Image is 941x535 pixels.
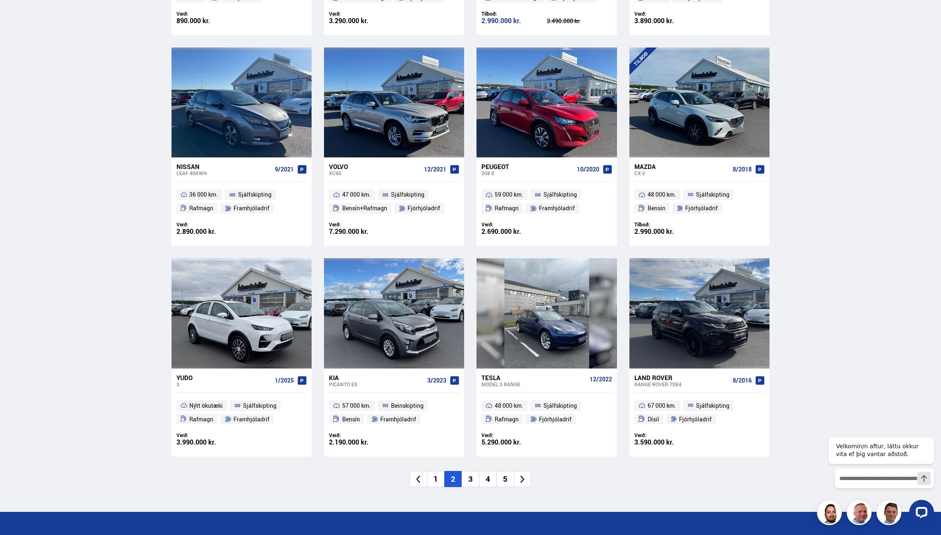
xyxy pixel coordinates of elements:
span: Sjálfskipting [238,190,272,200]
a: YUDO 3 1/2025 Nýtt ökutæki Sjálfskipting Rafmagn Framhjóladrif Verð: 3.990.000 kr. [172,369,312,457]
span: Sjálfskipting [543,190,577,200]
span: Sjálfskipting [543,401,577,411]
span: Sjálfskipting [696,190,729,200]
a: Tesla Model 3 RANGE 12/2022 48 000 km. Sjálfskipting Rafmagn Fjórhjóladrif Verð: 5.290.000 kr. [476,369,617,457]
span: Fjórhjóladrif [679,414,712,424]
li: 2 [444,471,462,487]
div: 7.290.000 kr. [329,228,394,235]
span: 12/2022 [590,376,612,383]
a: Land Rover Range Rover TDE4 8/2016 67 000 km. Sjálfskipting Dísil Fjórhjóladrif Verð: 3.590.000 kr. [629,369,769,457]
span: Rafmagn [189,414,213,424]
div: Verð: [481,221,547,228]
iframe: LiveChat chat widget [822,422,937,531]
div: YUDO [176,374,272,381]
div: XC60 [329,170,421,176]
span: 3/2023 [427,377,446,384]
a: Mazda CX-3 8/2018 48 000 km. Sjálfskipting Bensín Fjórhjóladrif Tilboð: 2.990.000 kr. [629,157,769,246]
span: Fjórhjóladrif [407,203,440,213]
div: 5.290.000 kr. [481,439,547,446]
span: 67 000 km. [648,401,676,411]
div: Verð: [329,11,394,17]
div: 3.990.000 kr. [176,439,242,446]
div: Tesla [481,374,586,381]
div: 890.000 kr. [176,17,242,24]
div: 2.190.000 kr. [329,439,394,446]
span: 57 000 km. [342,401,371,411]
span: 48 000 km. [648,190,676,200]
span: 48 000 km. [495,401,523,411]
div: Range Rover TDE4 [634,381,729,387]
div: 2.890.000 kr. [176,228,242,235]
span: Nýtt ökutæki [189,401,223,411]
div: 3.590.000 kr. [634,439,700,446]
div: Tilboð: [481,11,547,17]
div: Kia [329,374,424,381]
span: Bensín+Rafmagn [342,203,387,213]
div: 3 [176,381,272,387]
span: Framhjóladrif [233,414,269,424]
span: 12/2021 [424,166,446,173]
span: 8/2016 [733,377,752,384]
div: Volvo [329,163,421,170]
div: 2.990.000 kr. [634,228,700,235]
div: 3.890.000 kr. [634,17,700,24]
div: Nissan [176,163,272,170]
div: Verð: [634,432,700,438]
span: Framhjóladrif [539,203,575,213]
span: Dísil [648,414,659,424]
span: Rafmagn [495,203,519,213]
li: 4 [479,471,496,487]
li: 3 [462,471,479,487]
span: Sjálfskipting [696,401,729,411]
span: 36 000 km. [189,190,218,200]
span: 59 000 km. [495,190,523,200]
li: 1 [427,471,444,487]
div: 3.290.000 kr. [329,17,394,24]
span: 1/2025 [275,377,294,384]
div: Verð: [481,432,547,438]
div: Verð: [176,11,242,17]
div: Verð: [176,432,242,438]
a: Nissan Leaf 40KWH 9/2021 36 000 km. Sjálfskipting Rafmagn Framhjóladrif Verð: 2.890.000 kr. [172,157,312,246]
span: Framhjóladrif [380,414,416,424]
div: Verð: [329,432,394,438]
div: Peugeot [481,163,573,170]
span: Rafmagn [495,414,519,424]
div: Verð: [176,221,242,228]
div: 208 E [481,170,573,176]
div: Model 3 RANGE [481,381,586,387]
span: Bensín [342,414,360,424]
div: Leaf 40KWH [176,170,272,176]
span: 10/2020 [577,166,599,173]
div: Tilboð: [634,221,700,228]
a: Kia Picanto EX 3/2023 57 000 km. Beinskipting Bensín Framhjóladrif Verð: 2.190.000 kr. [324,369,464,457]
a: Peugeot 208 E 10/2020 59 000 km. Sjálfskipting Rafmagn Framhjóladrif Verð: 2.690.000 kr. [476,157,617,246]
span: Sjálfskipting [243,401,276,411]
div: 3.490.000 kr. [547,18,612,24]
span: Beinskipting [391,401,424,411]
div: Picanto EX [329,381,424,387]
span: 9/2021 [275,166,294,173]
div: Mazda [634,163,729,170]
div: Verð: [634,11,700,17]
div: 2.990.000 kr. [481,17,547,24]
span: 47 000 km. [342,190,371,200]
div: CX-3 [634,170,729,176]
li: 5 [496,471,514,487]
span: Bensín [648,203,665,213]
span: 8/2018 [733,166,752,173]
span: Fjórhjóladrif [539,414,572,424]
span: Rafmagn [189,203,213,213]
div: Verð: [329,221,394,228]
span: Sjálfskipting [391,190,424,200]
div: 2.690.000 kr. [481,228,547,235]
a: Volvo XC60 12/2021 47 000 km. Sjálfskipting Bensín+Rafmagn Fjórhjóladrif Verð: 7.290.000 kr. [324,157,464,246]
div: Land Rover [634,374,729,381]
span: Fjórhjóladrif [685,203,718,213]
img: nhp88E3Fdnt1Opn2.png [818,502,843,526]
span: Framhjóladrif [233,203,269,213]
